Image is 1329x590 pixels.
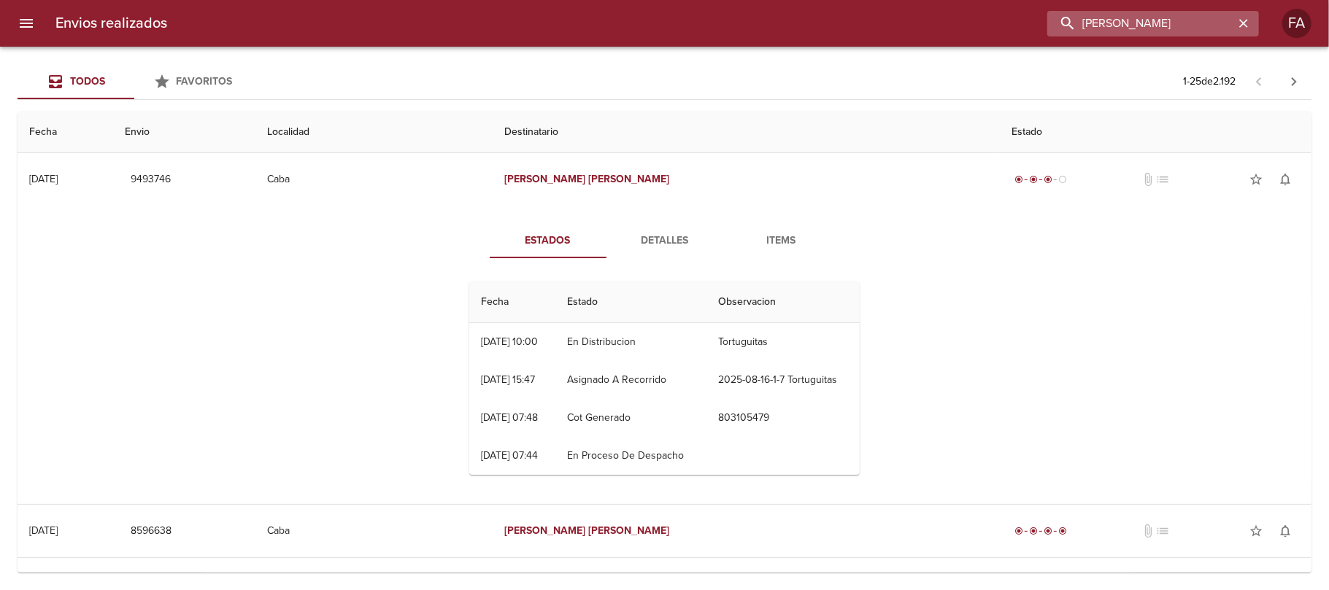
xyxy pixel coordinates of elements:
td: 2025-08-16-1-7 Tortuguitas [706,361,860,399]
th: Destinatario [493,112,1000,153]
em: [PERSON_NAME] [588,173,669,185]
td: Asignado A Recorrido [555,361,706,399]
td: En Proceso De Despacho [555,437,706,475]
div: [DATE] 07:44 [481,449,538,462]
span: radio_button_checked [1014,527,1023,535]
span: star_border [1249,524,1263,538]
td: Cot Generado [555,399,706,437]
button: Agregar a favoritos [1241,165,1271,194]
button: 8596638 [125,518,177,545]
span: star_border [1249,172,1263,187]
td: En Distribucion [555,323,706,361]
span: Pagina siguiente [1276,64,1311,99]
table: Tabla de seguimiento [469,282,860,475]
span: No tiene pedido asociado [1155,172,1170,187]
button: 9493746 [125,166,177,193]
span: Todos [70,75,105,88]
em: [PERSON_NAME] [504,524,585,537]
th: Localidad [255,112,493,153]
em: [PERSON_NAME] [588,524,669,537]
td: Tortuguitas [706,323,860,361]
span: notifications_none [1278,172,1293,187]
span: Pagina anterior [1241,74,1276,88]
span: radio_button_checked [1029,527,1038,535]
button: menu [9,6,44,41]
td: Caba [255,505,493,557]
em: [PERSON_NAME] [504,173,585,185]
span: Favoritos [177,75,233,88]
div: Tabs Envios [18,64,251,99]
div: [DATE] 15:47 [481,373,535,386]
div: [DATE] 07:48 [481,411,538,424]
div: Tabs detalle de guia [490,223,840,258]
span: No tiene pedido asociado [1155,524,1170,538]
div: [DATE] 10:00 [481,335,538,348]
button: Activar notificaciones [1271,516,1300,546]
span: radio_button_checked [1044,175,1052,184]
span: No tiene documentos adjuntos [1141,172,1155,187]
span: notifications_none [1278,524,1293,538]
div: FA [1282,9,1311,38]
p: 1 - 25 de 2.192 [1183,74,1236,89]
div: En viaje [1012,172,1070,187]
button: Agregar a favoritos [1241,516,1271,546]
div: Entregado [1012,524,1070,538]
span: Detalles [615,232,714,250]
span: radio_button_checked [1058,527,1067,535]
div: [DATE] [29,524,58,537]
td: 803105479 [706,399,860,437]
h6: Envios realizados [55,12,167,35]
th: Observacion [706,282,860,323]
div: [DATE] [29,173,58,185]
span: 9493746 [131,171,171,189]
th: Estado [555,282,706,323]
span: radio_button_checked [1044,527,1052,535]
span: radio_button_unchecked [1058,175,1067,184]
th: Estado [1000,112,1311,153]
th: Fecha [469,282,555,323]
button: Activar notificaciones [1271,165,1300,194]
th: Fecha [18,112,113,153]
span: radio_button_checked [1029,175,1038,184]
span: Estados [498,232,598,250]
span: 8596638 [131,522,172,540]
input: buscar [1047,11,1234,36]
span: radio_button_checked [1014,175,1023,184]
span: Items [732,232,831,250]
th: Envio [113,112,255,153]
span: No tiene documentos adjuntos [1141,524,1155,538]
td: Caba [255,153,493,206]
